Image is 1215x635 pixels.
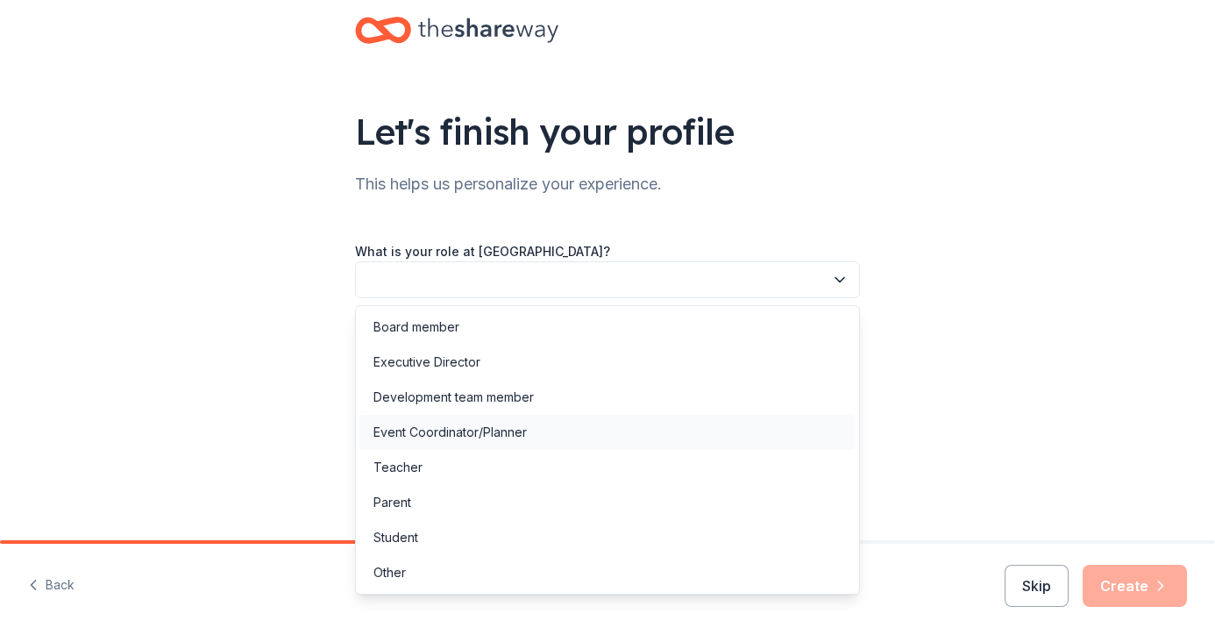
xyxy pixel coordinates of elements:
div: Teacher [373,457,423,478]
div: Event Coordinator/Planner [373,422,527,443]
div: Parent [373,492,411,513]
div: Development team member [373,387,534,408]
div: Other [373,562,406,583]
div: Student [373,527,418,548]
div: Board member [373,317,459,338]
div: Executive Director [373,352,480,373]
